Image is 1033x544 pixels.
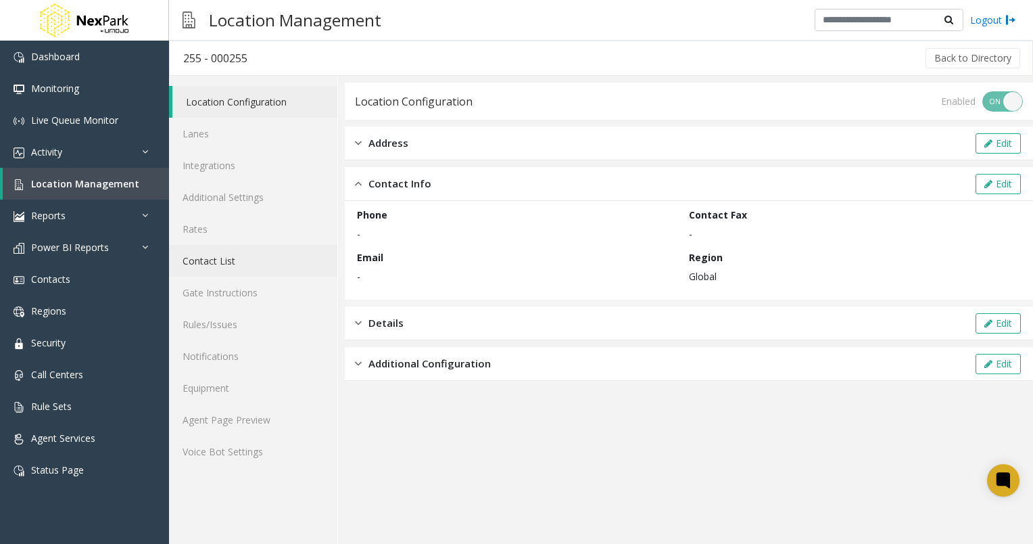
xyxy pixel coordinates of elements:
label: Contact Fax [689,208,747,222]
img: 'icon' [14,52,24,63]
button: Edit [976,174,1021,194]
img: closed [355,315,362,331]
img: opened [355,176,362,191]
span: Agent Services [31,432,95,445]
a: Integrations [169,150,337,181]
img: 'icon' [14,307,24,317]
p: - [357,227,682,241]
span: Reports [31,209,66,222]
a: Location Management [3,168,169,200]
img: logout [1005,13,1016,27]
span: Status Page [31,463,84,476]
span: Regions [31,304,66,317]
span: Live Queue Monitor [31,114,118,127]
img: 'icon' [14,116,24,127]
img: 'icon' [14,148,24,158]
img: 'icon' [14,211,24,222]
img: 'icon' [14,243,24,254]
a: Equipment [169,372,337,404]
a: Voice Bot Settings [169,436,337,468]
a: Agent Page Preview [169,404,337,436]
div: 255 - 000255 [183,49,247,67]
span: Power BI Reports [31,241,109,254]
img: 'icon' [14,275,24,286]
span: Additional Configuration [368,356,491,371]
img: 'icon' [14,338,24,349]
img: 'icon' [14,466,24,476]
label: Phone [357,208,387,222]
a: Lanes [169,118,337,150]
a: Gate Instructions [169,277,337,309]
a: Rates [169,213,337,245]
p: - [357,269,682,284]
a: Logout [970,13,1016,27]
p: - [689,227,1014,241]
a: Rules/Issues [169,309,337,340]
span: Activity [31,145,62,158]
a: Additional Settings [169,181,337,213]
div: Location Configuration [355,93,473,110]
img: 'icon' [14,84,24,95]
span: Rule Sets [31,400,72,413]
span: Dashboard [31,50,80,63]
span: Call Centers [31,368,83,381]
div: Enabled [941,94,976,108]
label: Email [357,250,383,265]
img: 'icon' [14,402,24,413]
span: Contact Info [368,176,431,191]
img: 'icon' [14,370,24,381]
img: pageIcon [183,3,195,37]
a: Notifications [169,340,337,372]
button: Edit [976,313,1021,334]
img: 'icon' [14,434,24,445]
span: Contacts [31,273,70,286]
span: Details [368,315,404,331]
img: 'icon' [14,179,24,190]
span: Security [31,336,66,349]
h3: Location Management [202,3,388,37]
span: Monitoring [31,82,79,95]
a: Location Configuration [172,86,337,118]
img: closed [355,356,362,371]
span: Location Management [31,177,139,190]
button: Edit [976,133,1021,154]
button: Edit [976,354,1021,374]
img: closed [355,135,362,151]
button: Back to Directory [926,48,1020,68]
span: Address [368,135,408,151]
p: Global [689,269,1014,284]
a: Contact List [169,245,337,277]
label: Region [689,250,723,265]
